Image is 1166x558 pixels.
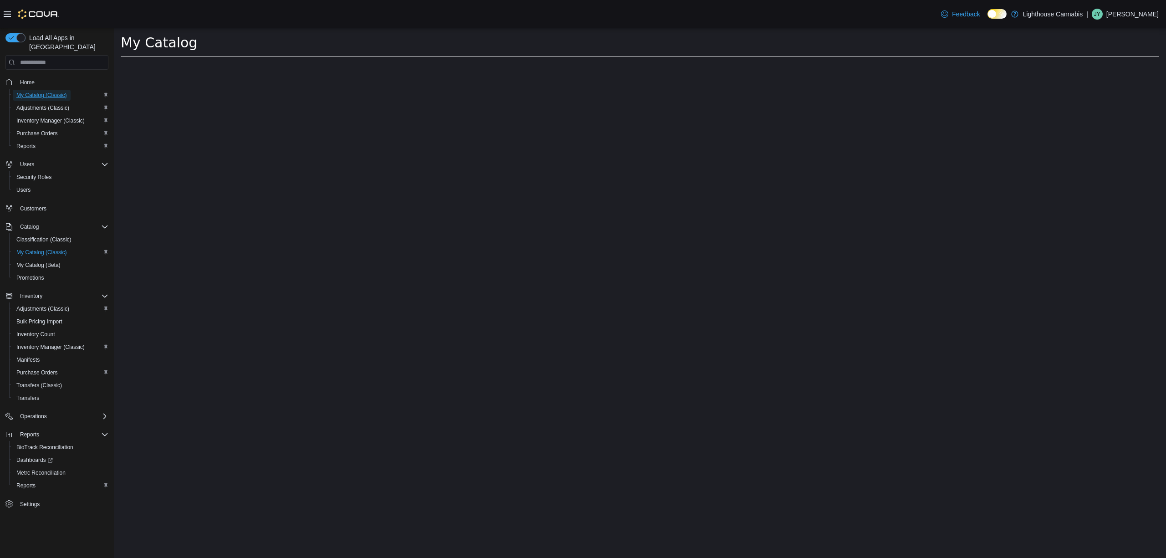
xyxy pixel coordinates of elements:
[18,10,59,19] img: Cova
[16,444,73,451] span: BioTrack Reconciliation
[26,33,108,51] span: Load All Apps in [GEOGRAPHIC_DATA]
[13,115,108,126] span: Inventory Manager (Classic)
[13,272,108,283] span: Promotions
[13,102,73,113] a: Adjustments (Classic)
[16,318,62,325] span: Bulk Pricing Import
[1023,9,1083,20] p: Lighthouse Cannabis
[13,234,75,245] a: Classification (Classic)
[9,246,112,259] button: My Catalog (Classic)
[13,260,108,271] span: My Catalog (Beta)
[20,292,42,300] span: Inventory
[9,302,112,315] button: Adjustments (Classic)
[20,431,39,438] span: Reports
[13,354,43,365] a: Manifests
[16,159,38,170] button: Users
[9,479,112,492] button: Reports
[13,342,88,353] a: Inventory Manager (Classic)
[16,411,108,422] span: Operations
[9,441,112,454] button: BioTrack Reconciliation
[16,261,61,269] span: My Catalog (Beta)
[13,480,108,491] span: Reports
[9,353,112,366] button: Manifests
[9,315,112,328] button: Bulk Pricing Import
[13,329,59,340] a: Inventory Count
[9,366,112,379] button: Purchase Orders
[9,328,112,341] button: Inventory Count
[16,186,31,194] span: Users
[13,467,108,478] span: Metrc Reconciliation
[13,234,108,245] span: Classification (Classic)
[1092,9,1103,20] div: Jessie Yao
[7,7,83,23] span: My Catalog
[16,76,108,87] span: Home
[9,379,112,392] button: Transfers (Classic)
[13,316,66,327] a: Bulk Pricing Import
[16,429,108,440] span: Reports
[13,141,39,152] a: Reports
[987,9,1007,19] input: Dark Mode
[13,184,34,195] a: Users
[16,411,51,422] button: Operations
[9,184,112,196] button: Users
[16,174,51,181] span: Security Roles
[13,455,56,466] a: Dashboards
[13,172,55,183] a: Security Roles
[9,114,112,127] button: Inventory Manager (Classic)
[2,428,112,441] button: Reports
[13,342,108,353] span: Inventory Manager (Classic)
[952,10,980,19] span: Feedback
[16,456,53,464] span: Dashboards
[5,72,108,534] nav: Complex example
[16,356,40,363] span: Manifests
[13,393,108,404] span: Transfers
[20,161,34,168] span: Users
[16,291,108,302] span: Inventory
[9,341,112,353] button: Inventory Manager (Classic)
[9,171,112,184] button: Security Roles
[1086,9,1088,20] p: |
[16,130,58,137] span: Purchase Orders
[13,380,66,391] a: Transfers (Classic)
[16,369,58,376] span: Purchase Orders
[2,220,112,233] button: Catalog
[16,221,42,232] button: Catalog
[13,303,73,314] a: Adjustments (Classic)
[13,260,64,271] a: My Catalog (Beta)
[9,466,112,479] button: Metrc Reconciliation
[16,382,62,389] span: Transfers (Classic)
[13,367,108,378] span: Purchase Orders
[20,79,35,86] span: Home
[16,117,85,124] span: Inventory Manager (Classic)
[9,127,112,140] button: Purchase Orders
[9,392,112,404] button: Transfers
[20,413,47,420] span: Operations
[13,172,108,183] span: Security Roles
[13,247,71,258] a: My Catalog (Classic)
[16,249,67,256] span: My Catalog (Classic)
[16,394,39,402] span: Transfers
[13,442,108,453] span: BioTrack Reconciliation
[2,158,112,171] button: Users
[9,89,112,102] button: My Catalog (Classic)
[13,303,108,314] span: Adjustments (Classic)
[13,393,43,404] a: Transfers
[13,272,48,283] a: Promotions
[13,367,61,378] a: Purchase Orders
[2,410,112,423] button: Operations
[16,104,69,112] span: Adjustments (Classic)
[13,247,108,258] span: My Catalog (Classic)
[2,202,112,215] button: Customers
[20,205,46,212] span: Customers
[2,75,112,88] button: Home
[13,90,71,101] a: My Catalog (Classic)
[13,141,108,152] span: Reports
[16,429,43,440] button: Reports
[2,290,112,302] button: Inventory
[1106,9,1159,20] p: [PERSON_NAME]
[9,271,112,284] button: Promotions
[13,90,108,101] span: My Catalog (Classic)
[16,291,46,302] button: Inventory
[16,331,55,338] span: Inventory Count
[9,259,112,271] button: My Catalog (Beta)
